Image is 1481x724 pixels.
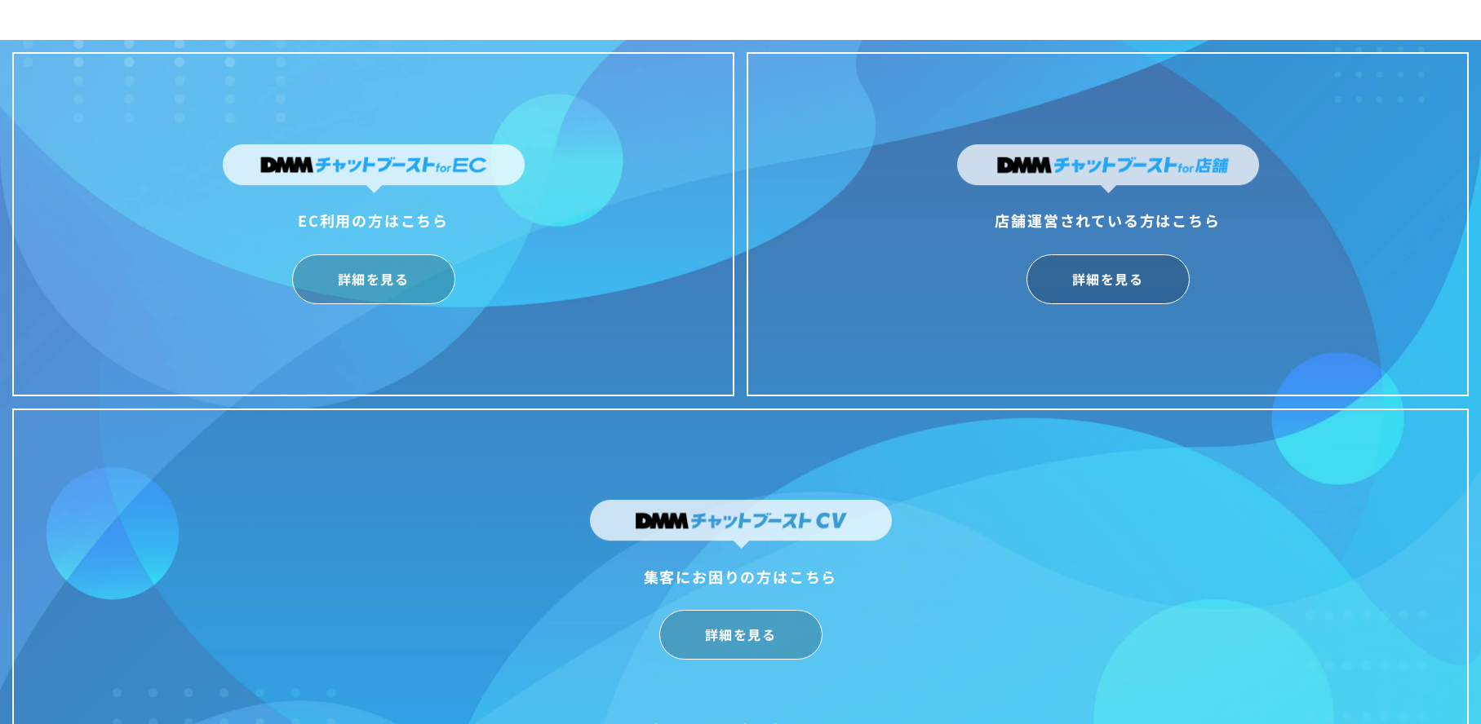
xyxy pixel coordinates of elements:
img: DMMチャットブーストforEC [223,144,525,193]
a: 詳細を見る [1027,254,1190,304]
div: EC利用の方はこちら [223,207,525,233]
div: 集客にお困りの方はこちら [590,563,892,589]
a: 詳細を見る [292,254,455,304]
div: 店舗運営されている方はこちら [957,207,1259,233]
a: 詳細を見る [659,610,823,660]
img: DMMチャットブーストCV [590,500,892,549]
img: DMMチャットブーストfor店舗 [957,144,1259,193]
